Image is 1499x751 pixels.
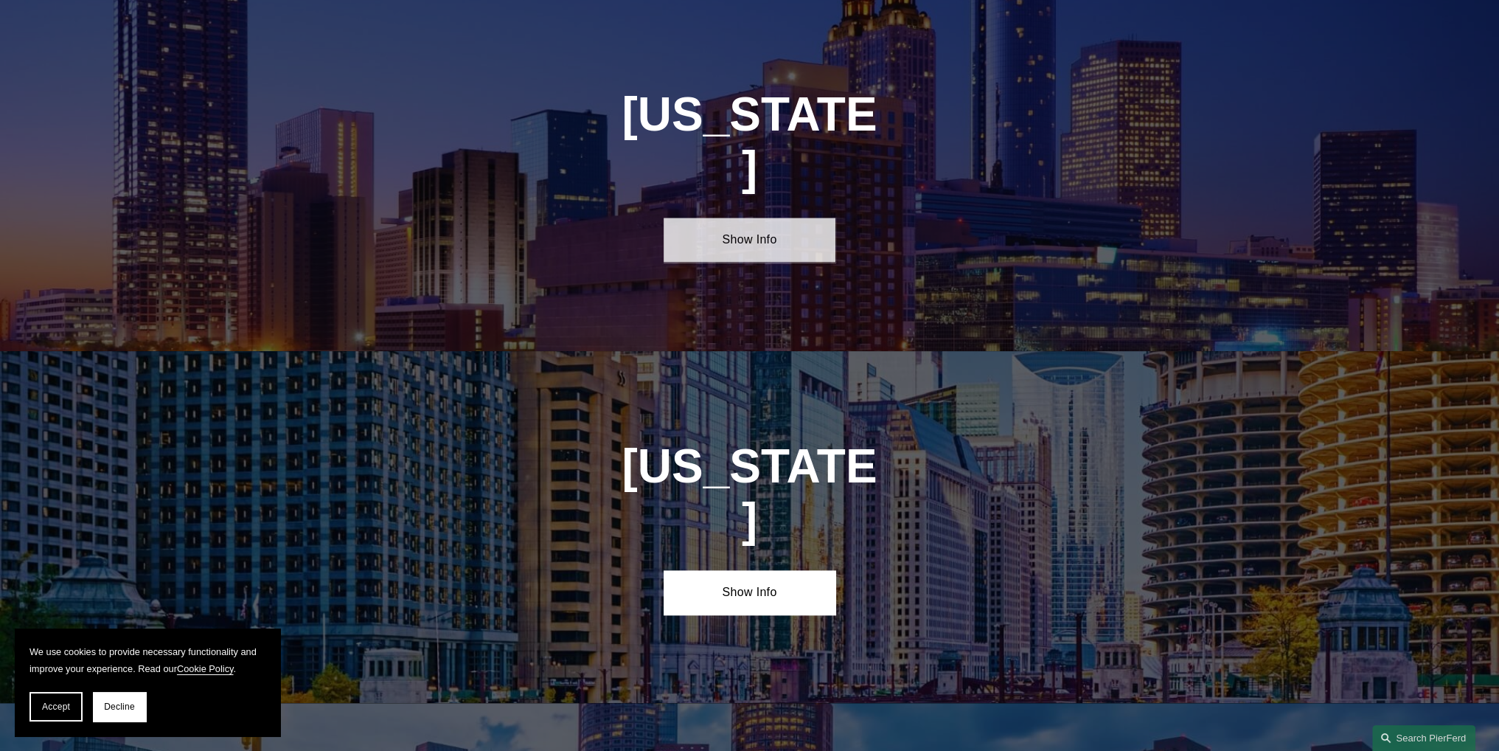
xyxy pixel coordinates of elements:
button: Accept [29,692,83,721]
section: Cookie banner [15,629,280,736]
button: Decline [93,692,146,721]
a: Cookie Policy [177,663,234,674]
span: Decline [104,702,135,712]
h1: [US_STATE] [621,88,879,195]
a: Show Info [664,570,835,615]
h1: [US_STATE] [621,440,879,547]
a: Search this site [1372,725,1475,751]
span: Accept [42,702,70,712]
p: We use cookies to provide necessary functionality and improve your experience. Read our . [29,643,265,677]
a: Show Info [664,218,835,262]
